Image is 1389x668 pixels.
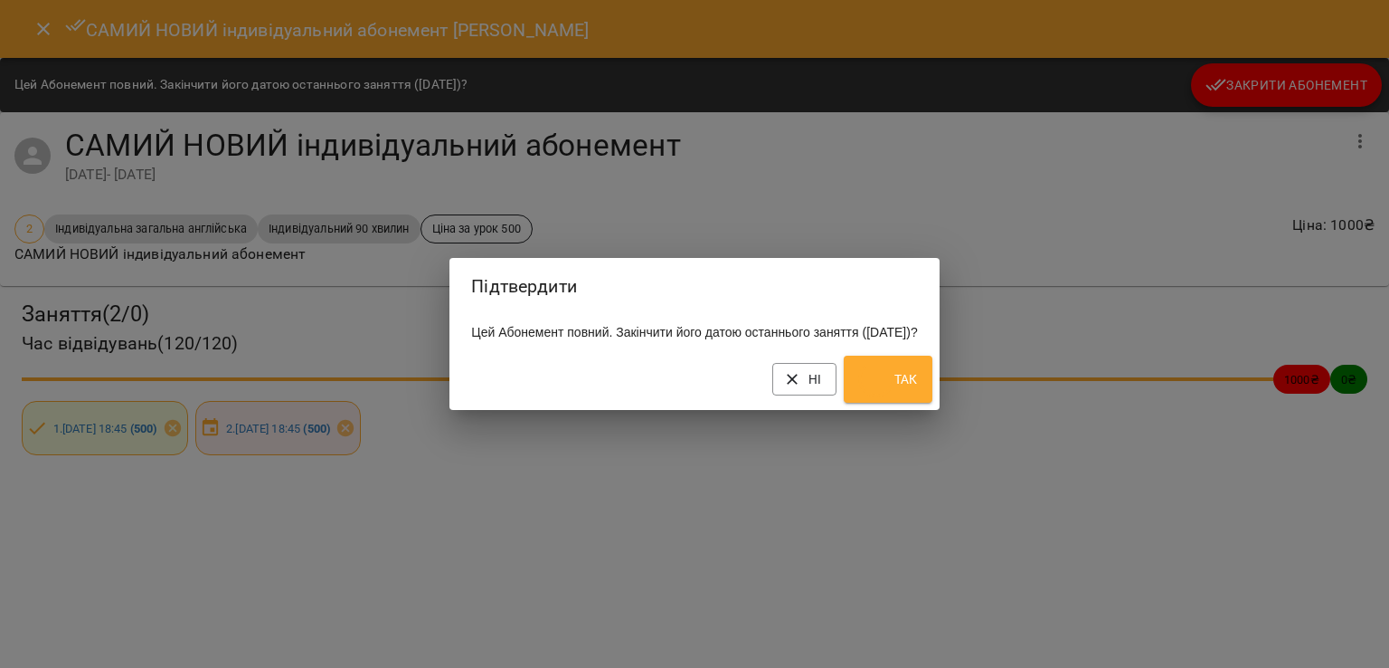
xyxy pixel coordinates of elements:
[772,363,836,396] button: Ні
[471,272,917,301] h2: Підтвердити
[844,356,932,403] button: Так
[858,361,918,397] span: Так
[449,316,939,348] div: Цей Абонемент повний. Закінчити його датою останнього заняття ([DATE])?
[787,368,822,390] span: Ні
